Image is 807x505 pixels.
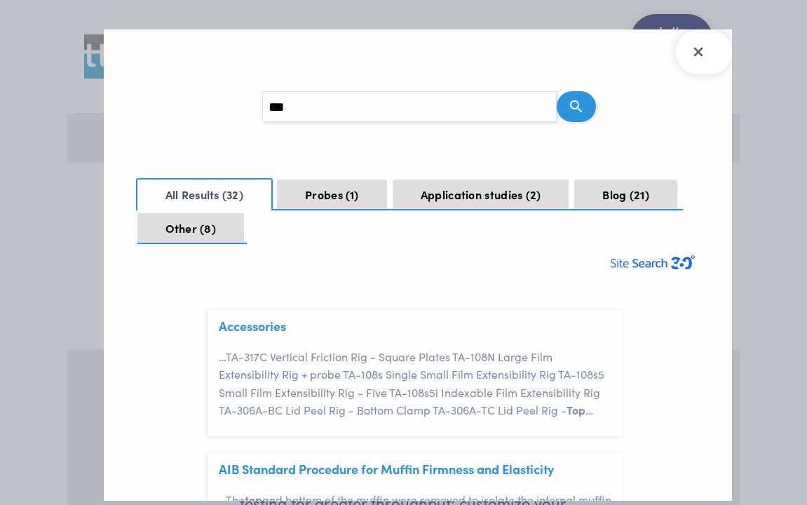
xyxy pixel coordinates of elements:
button: Close Search Results [676,29,732,74]
button: Search [557,91,596,122]
button: Other [137,213,244,243]
p: TA-317C Vertical Friction Rig - Square Plates TA-108N Large Film Extensibility Rig + probe TA-108... [219,348,623,419]
span: Accessories [219,318,286,334]
button: Application studies [393,180,569,209]
span: 2 [526,187,541,202]
span: 32 [222,187,243,202]
a: Accessories [219,317,286,335]
section: Search Results [104,29,732,501]
span: AIB Standard Procedure for Muffin Firmness and Elasticity [219,462,554,477]
button: All Results [136,178,273,210]
button: Blog [574,180,677,209]
span: 21 [630,187,649,202]
span: … [585,402,593,417]
article: Accessories [208,310,623,436]
span: … [219,349,226,364]
span: 1 [346,187,359,202]
button: Probes [277,180,387,209]
nav: Search Result Navigation [137,173,698,244]
span: 8 [200,220,216,236]
a: AIB Standard Procedure for Muffin Firmness and Elasticity [219,460,554,478]
span: Top [567,402,585,417]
